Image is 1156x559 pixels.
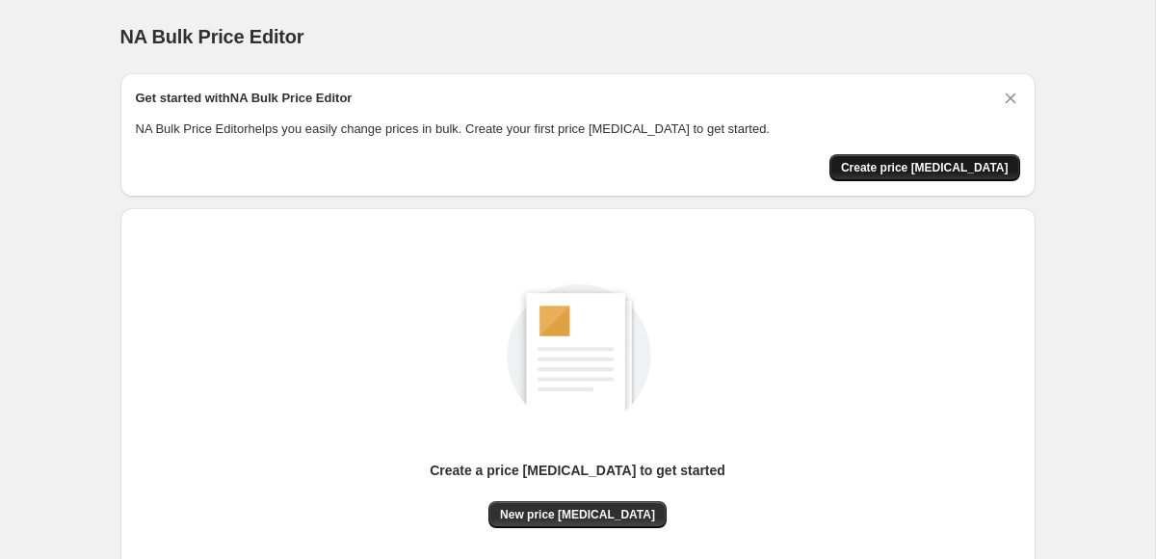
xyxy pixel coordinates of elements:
[500,507,655,522] span: New price [MEDICAL_DATA]
[136,120,1020,139] p: NA Bulk Price Editor helps you easily change prices in bulk. Create your first price [MEDICAL_DAT...
[120,26,304,47] span: NA Bulk Price Editor
[841,160,1009,175] span: Create price [MEDICAL_DATA]
[829,154,1020,181] button: Create price change job
[1001,89,1020,108] button: Dismiss card
[136,89,353,108] h2: Get started with NA Bulk Price Editor
[430,461,725,480] p: Create a price [MEDICAL_DATA] to get started
[488,501,667,528] button: New price [MEDICAL_DATA]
